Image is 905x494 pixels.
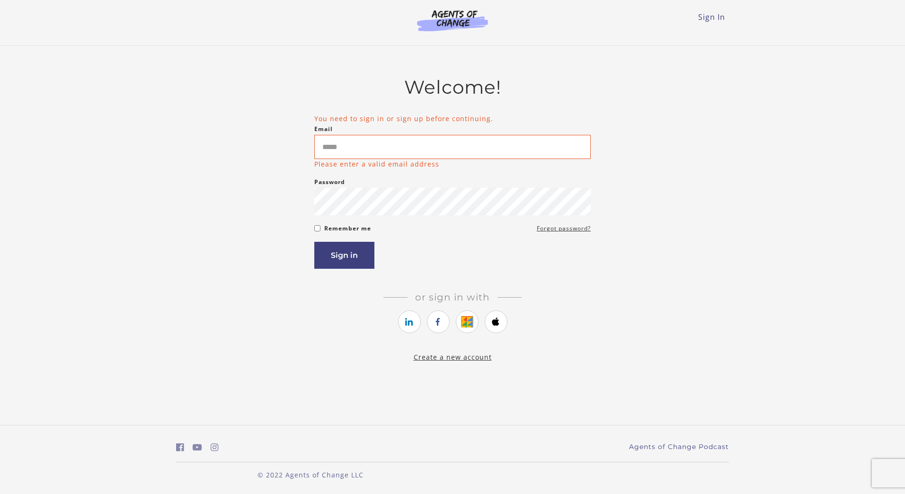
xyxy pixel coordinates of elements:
a: Sign In [698,12,725,22]
a: https://courses.thinkific.com/users/auth/linkedin?ss%5Breferral%5D=&ss%5Buser_return_to%5D=%2Fenr... [398,310,421,333]
a: https://courses.thinkific.com/users/auth/apple?ss%5Breferral%5D=&ss%5Buser_return_to%5D=%2Fenroll... [485,310,507,333]
p: © 2022 Agents of Change LLC [176,470,445,480]
a: https://www.youtube.com/c/AgentsofChangeTestPrepbyMeaganMitchell (Open in a new window) [193,441,202,454]
i: https://www.facebook.com/groups/aswbtestprep (Open in a new window) [176,443,184,452]
label: Email [314,123,333,135]
i: https://www.youtube.com/c/AgentsofChangeTestPrepbyMeaganMitchell (Open in a new window) [193,443,202,452]
a: https://www.facebook.com/groups/aswbtestprep (Open in a new window) [176,441,184,454]
i: https://www.instagram.com/agentsofchangeprep/ (Open in a new window) [211,443,219,452]
a: https://www.instagram.com/agentsofchangeprep/ (Open in a new window) [211,441,219,454]
button: Sign in [314,242,374,269]
a: https://courses.thinkific.com/users/auth/facebook?ss%5Breferral%5D=&ss%5Buser_return_to%5D=%2Fenr... [427,310,450,333]
span: Or sign in with [408,291,497,303]
a: Create a new account [414,353,492,362]
a: Forgot password? [537,223,591,234]
img: Agents of Change Logo [407,9,498,31]
label: Remember me [324,223,371,234]
a: https://courses.thinkific.com/users/auth/google?ss%5Breferral%5D=&ss%5Buser_return_to%5D=%2Fenrol... [456,310,479,333]
a: Agents of Change Podcast [629,442,729,452]
label: Password [314,176,345,188]
li: You need to sign in or sign up before continuing. [314,114,591,123]
h2: Welcome! [314,76,591,98]
p: Please enter a valid email address [314,159,439,169]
